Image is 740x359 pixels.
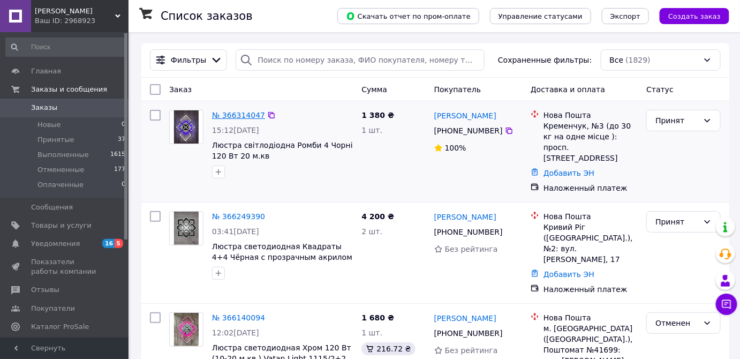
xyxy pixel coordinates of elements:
span: 1615 [110,150,125,160]
button: Создать заказ [660,8,729,24]
span: 0 [122,120,125,130]
span: Без рейтинга [445,346,498,355]
div: Отменен [655,317,699,329]
a: [PERSON_NAME] [434,212,496,222]
span: Aleksandra_flash [35,6,115,16]
span: Все [610,55,624,65]
span: Отмененные [37,165,84,175]
span: 03:41[DATE] [212,227,259,236]
a: Фото товару [169,211,203,245]
h1: Список заказов [161,10,253,23]
a: № 366314047 [212,111,265,119]
div: Наложенный платеж [543,284,638,295]
input: Поиск по номеру заказа, ФИО покупателя, номеру телефона, Email, номеру накладной [236,49,485,71]
span: Без рейтинга [445,245,498,253]
span: 2 шт. [361,227,382,236]
span: Заказы и сообщения [31,85,107,94]
span: Сохраненные фильтры: [498,55,592,65]
span: Фильтры [171,55,206,65]
a: Фото товару [169,110,203,144]
span: Товары и услуги [31,221,92,230]
span: 16 [102,239,115,248]
span: Выполненные [37,150,89,160]
div: Ваш ID: 2968923 [35,16,129,26]
img: Фото товару [174,313,199,346]
a: Фото товару [169,312,203,347]
div: Принят [655,115,699,126]
div: Нова Пошта [543,110,638,121]
a: № 366140094 [212,313,265,322]
span: 15:12[DATE] [212,126,259,134]
span: Главная [31,66,61,76]
span: 0 [122,180,125,190]
span: Каталог ProSale [31,322,89,332]
img: Фото товару [174,212,199,245]
a: Люстра светодиодная Квадраты 4+4 Чёрная с прозрачным акрилом 144 Вт до 25 м.кв Vatan Light 1180/4... [212,242,352,283]
span: 1 680 ₴ [361,313,394,322]
div: [PHONE_NUMBER] [432,123,505,138]
button: Скачать отчет по пром-оплате [337,8,479,24]
div: [PHONE_NUMBER] [432,225,505,240]
span: 1 шт. [361,328,382,337]
span: Новые [37,120,61,130]
span: 37 [118,135,125,145]
button: Экспорт [602,8,649,24]
span: Доставка и оплата [531,85,605,94]
div: Нова Пошта [543,211,638,222]
a: Добавить ЭН [543,270,594,279]
div: Нова Пошта [543,312,638,323]
span: Отзывы [31,285,59,295]
input: Поиск [5,38,126,57]
span: Создать заказ [668,12,721,20]
span: (1829) [625,56,651,64]
div: Кременчук, №3 (до 30 кг на одне місце ): просп. [STREET_ADDRESS] [543,121,638,163]
span: Сумма [361,85,387,94]
a: [PERSON_NAME] [434,110,496,121]
span: Управление статусами [499,12,583,20]
span: Покупатели [31,304,75,313]
span: 177 [114,165,125,175]
div: Кривий Ріг ([GEOGRAPHIC_DATA].), №2: вул. [PERSON_NAME], 17 [543,222,638,265]
button: Чат с покупателем [716,294,737,315]
span: 5 [115,239,123,248]
span: Показатели работы компании [31,257,99,276]
span: Заказ [169,85,192,94]
span: Заказы [31,103,57,113]
span: Уведомления [31,239,80,249]
span: 1 шт. [361,126,382,134]
span: Покупатель [434,85,481,94]
span: Оплаченные [37,180,84,190]
button: Управление статусами [490,8,591,24]
span: 100% [445,144,466,152]
span: Статус [646,85,674,94]
a: [PERSON_NAME] [434,313,496,324]
a: Люстра світлодіодна Ромби 4 Чорні 120 Вт 20 м.кв [212,141,353,160]
div: [PHONE_NUMBER] [432,326,505,341]
span: 4 200 ₴ [361,212,394,221]
div: 216.72 ₴ [361,342,415,355]
span: Экспорт [610,12,640,20]
div: Принят [655,216,699,228]
div: Наложенный платеж [543,183,638,193]
img: Фото товару [174,110,199,144]
a: № 366249390 [212,212,265,221]
span: 12:02[DATE] [212,328,259,337]
span: Скачать отчет по пром-оплате [346,11,471,21]
a: Добавить ЭН [543,169,594,177]
a: Создать заказ [649,11,729,20]
span: 1 380 ₴ [361,111,394,119]
span: Сообщения [31,203,73,212]
span: Принятые [37,135,74,145]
